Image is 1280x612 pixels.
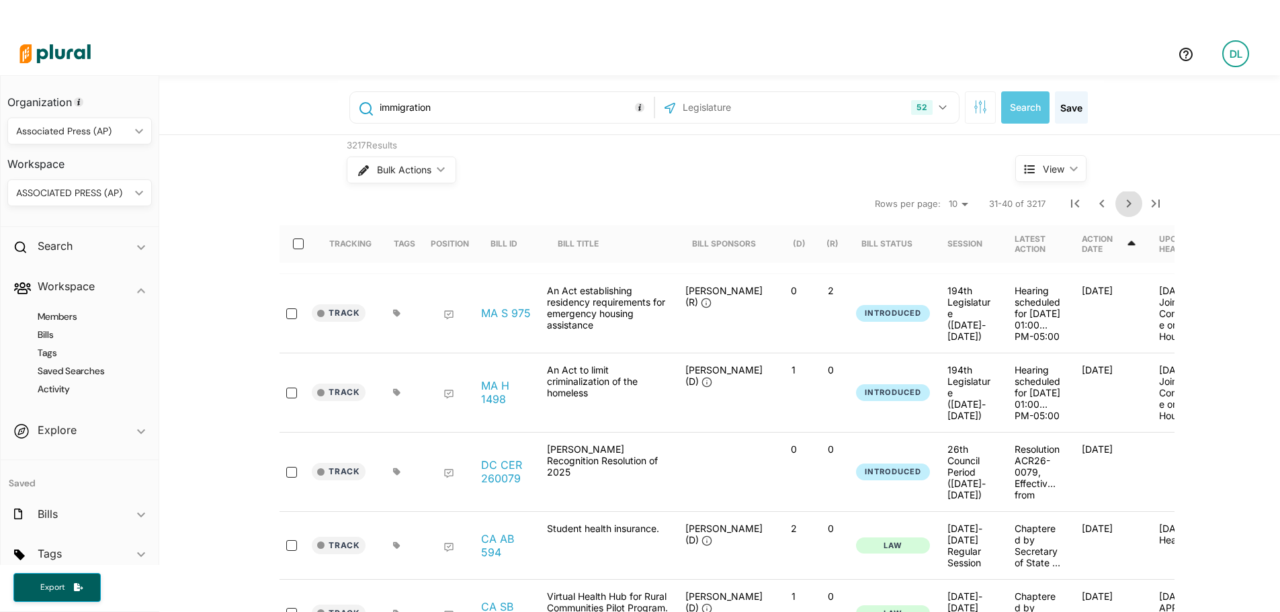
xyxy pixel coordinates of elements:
h3: Workspace [7,144,152,174]
a: Saved Searches [21,365,145,378]
div: Bill Title [558,225,611,263]
div: DL [1222,40,1249,67]
div: [DATE]-[DATE] Regular Session [947,523,993,568]
div: Upcoming Hearing [1159,234,1204,254]
h2: Bills [38,507,58,521]
p: 0 [818,364,844,376]
p: [DATE] - Joint Committee on Housing [1159,364,1205,410]
div: 194th Legislature ([DATE]-[DATE]) [947,364,993,421]
div: Hearing scheduled for [DATE] 01:00 PM-05:00 PM in A-1 [1004,285,1071,342]
p: 0 [818,523,844,534]
button: Next Page [1115,190,1142,217]
div: Associated Press (AP) [16,124,130,138]
div: Add tags [393,541,400,550]
div: Tags [394,225,415,263]
span: [PERSON_NAME] (D) [685,364,763,387]
input: Enter keywords, bill # or legislator name [378,95,650,120]
h2: Workspace [38,279,95,294]
button: First Page [1062,190,1089,217]
a: Activity [21,383,145,396]
button: Export [13,573,101,602]
div: (D) [793,225,806,263]
div: Bill ID [490,238,517,249]
span: Export [31,582,74,593]
p: 1 [781,364,807,376]
div: Add Position Statement [443,468,454,479]
p: 0 [781,443,807,455]
div: Bill Sponsors [692,225,756,263]
div: 52 [911,100,932,115]
div: Add tags [393,388,400,396]
input: select-row-state-dc-26-cer260079 [286,467,297,478]
button: Introduced [856,305,930,322]
button: Introduced [856,464,930,480]
div: Tooltip anchor [634,101,646,114]
button: Introduced [856,384,930,401]
button: Track [312,463,366,480]
span: Bulk Actions [377,165,431,175]
div: Add Position Statement [443,542,454,553]
div: Action Date [1082,234,1125,254]
p: 0 [818,591,844,602]
h4: Saved [1,460,159,493]
button: Track [312,304,366,322]
div: Session [947,238,982,249]
span: View [1043,162,1064,176]
div: Tracking [329,238,372,249]
input: select-row-state-ma-194th-h1498 [286,388,297,398]
button: Last Page [1142,190,1169,217]
div: Tooltip anchor [73,96,85,108]
div: (R) [826,238,839,249]
span: [PERSON_NAME] (D) [685,523,763,545]
div: Bill ID [490,225,529,263]
div: Add Position Statement [443,310,454,320]
a: Tags [21,347,145,359]
div: [DATE] [1071,285,1148,342]
button: Previous Page [1089,190,1115,217]
input: Legislature [681,95,825,120]
div: Latest Action [1015,225,1060,263]
div: An Act to limit criminalization of the homeless [540,364,675,421]
span: [PERSON_NAME] (R) [685,285,763,308]
p: 0 [818,443,844,455]
div: Bill Status [861,225,925,263]
div: Bill Status [861,238,912,249]
button: Search [1001,91,1050,124]
div: Student health insurance. [540,523,675,568]
button: Law [856,537,930,554]
span: Rows per page: [875,198,941,211]
h2: Explore [38,423,77,437]
div: Position [431,238,469,249]
p: [DATE] - Health [1159,523,1205,545]
a: CA AB 594 [481,532,532,559]
input: select-all-rows [293,238,304,249]
button: Save [1055,91,1088,124]
img: Logo for Plural [8,30,102,77]
a: MA H 1498 [481,379,532,406]
span: 31-40 of 3217 [989,198,1046,211]
div: Chaptered by Secretary of State - Chapter 272, Statutes of 2025. [1004,523,1071,568]
div: Latest Action [1015,234,1060,254]
a: Bills [21,329,145,341]
h3: Organization [7,83,152,112]
div: [PERSON_NAME] Recognition Resolution of 2025 [540,443,675,500]
div: (D) [793,238,806,249]
div: Position [431,225,469,263]
p: [DATE] - Joint Committee on Housing [1159,285,1205,331]
a: DL [1211,35,1260,73]
button: Track [312,537,366,554]
div: Hearing scheduled for [DATE] 01:00 PM-05:00 PM in A-1 [1004,364,1071,421]
div: Add Position Statement [443,389,454,400]
div: Resolution ACR26-0079, Effective from [DATE] Published in DC Register Vol 72 and Page 010649 [1004,443,1071,500]
div: Tags [394,238,415,249]
div: Add tags [393,468,400,476]
p: 2 [818,285,844,296]
span: Search Filters [974,100,987,112]
a: Members [21,310,145,323]
input: select-row-state-ma-194th-s975 [286,308,297,319]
